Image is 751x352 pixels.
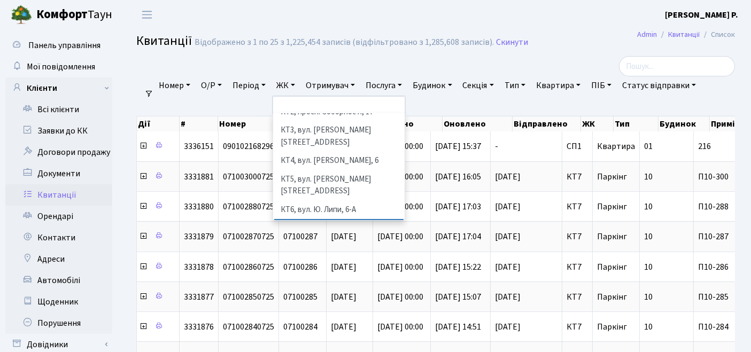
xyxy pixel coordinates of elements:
[5,56,112,77] a: Мої повідомлення
[180,116,218,131] th: #
[36,6,112,24] span: Таун
[567,202,588,211] span: КТ7
[597,321,627,333] span: Паркінг
[597,231,627,243] span: Паркінг
[644,231,653,243] span: 10
[377,291,423,303] span: [DATE] 00:00
[435,171,481,183] span: [DATE] 16:05
[644,291,653,303] span: 10
[223,171,274,183] span: 071003000725
[184,291,214,303] span: 3331877
[28,40,100,51] span: Панель управління
[283,261,318,273] span: 07100286
[435,140,481,152] span: [DATE] 15:37
[184,261,214,273] span: 3331878
[495,323,558,331] span: [DATE]
[495,293,558,301] span: [DATE]
[331,291,357,303] span: [DATE]
[223,321,274,333] span: 071002840725
[637,29,657,40] a: Admin
[228,76,270,95] a: Період
[618,76,700,95] a: Статус відправки
[27,61,95,73] span: Мої повідомлення
[567,232,588,241] span: КТ7
[5,77,112,99] a: Клієнти
[5,291,112,312] a: Щоденник
[495,202,558,211] span: [DATE]
[567,323,588,331] span: КТ7
[443,116,513,131] th: Оновлено
[36,6,88,23] b: Комфорт
[435,321,481,333] span: [DATE] 14:51
[644,171,653,183] span: 10
[361,76,406,95] a: Послуга
[597,261,627,273] span: Паркінг
[154,76,195,95] a: Номер
[644,201,653,213] span: 10
[644,261,653,273] span: 10
[274,170,404,201] li: КТ5, вул. [PERSON_NAME][STREET_ADDRESS]
[614,116,659,131] th: Тип
[5,206,112,227] a: Орендарі
[597,171,627,183] span: Паркінг
[567,263,588,271] span: КТ7
[197,76,226,95] a: О/Р
[619,56,735,76] input: Пошук...
[373,116,443,131] th: Створено
[5,312,112,334] a: Порушення
[134,6,160,24] button: Переключити навігацію
[331,261,357,273] span: [DATE]
[5,163,112,184] a: Документи
[223,201,274,213] span: 071002880725
[283,231,318,243] span: 07100287
[435,231,481,243] span: [DATE] 17:04
[223,140,274,152] span: 090102168296
[137,116,180,131] th: Дії
[5,99,112,120] a: Всі клієнти
[5,120,112,142] a: Заявки до КК
[621,24,751,46] nav: breadcrumb
[597,201,627,213] span: Паркінг
[274,219,404,249] li: КТ7, вул. [PERSON_NAME][STREET_ADDRESS]
[184,171,214,183] span: 3331881
[5,270,112,291] a: Автомобілі
[184,201,214,213] span: 3331880
[136,32,192,50] span: Квитанції
[184,140,214,152] span: 3336151
[435,201,481,213] span: [DATE] 17:03
[567,142,588,151] span: СП1
[495,232,558,241] span: [DATE]
[597,140,635,152] span: Квартира
[5,248,112,270] a: Адреси
[644,321,653,333] span: 10
[274,121,404,152] li: КТ3, вул. [PERSON_NAME][STREET_ADDRESS]
[435,291,481,303] span: [DATE] 15:07
[495,142,558,151] span: -
[274,152,404,170] li: КТ4, вул. [PERSON_NAME], 6
[500,76,530,95] a: Тип
[459,76,498,95] a: Секція
[597,291,627,303] span: Паркінг
[377,321,423,333] span: [DATE] 00:00
[435,261,481,273] span: [DATE] 15:22
[665,9,738,21] a: [PERSON_NAME] Р.
[659,116,710,131] th: Будинок
[331,321,357,333] span: [DATE]
[184,321,214,333] span: 3331876
[495,263,558,271] span: [DATE]
[223,291,274,303] span: 071002850725
[274,201,404,220] li: КТ6, вул. Ю. Липи, 6-А
[331,231,357,243] span: [DATE]
[5,142,112,163] a: Договори продажу
[587,76,616,95] a: ПІБ
[495,173,558,181] span: [DATE]
[283,321,318,333] span: 07100284
[377,261,423,273] span: [DATE] 00:00
[272,76,299,95] a: ЖК
[5,227,112,248] a: Контакти
[668,29,700,40] a: Квитанції
[496,37,528,48] a: Скинути
[581,116,614,131] th: ЖК
[283,291,318,303] span: 07100285
[301,76,359,95] a: Отримувач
